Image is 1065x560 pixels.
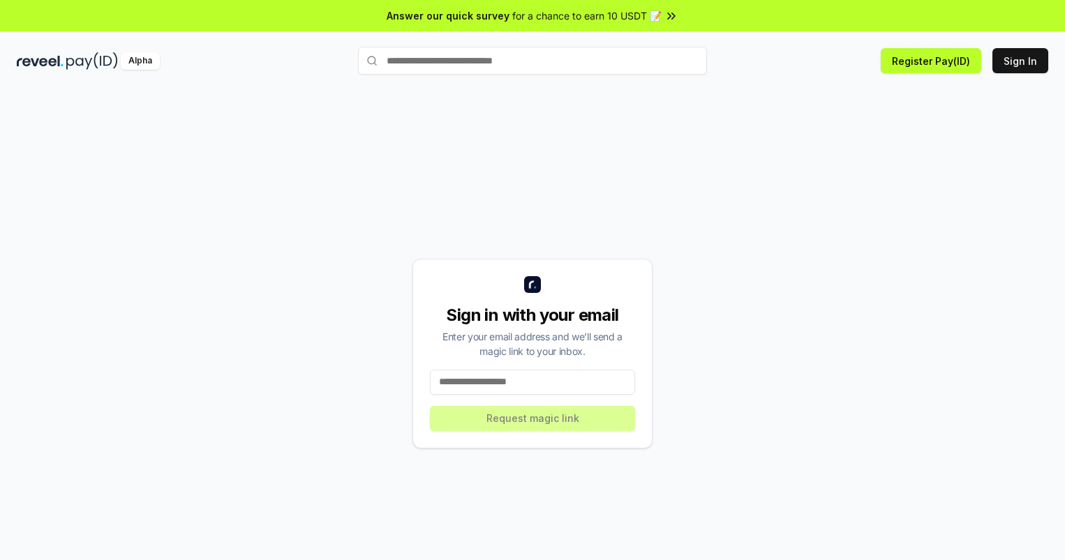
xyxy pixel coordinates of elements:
img: logo_small [524,276,541,293]
div: Enter your email address and we’ll send a magic link to your inbox. [430,329,635,358]
button: Sign In [992,48,1048,73]
img: reveel_dark [17,52,64,70]
span: Answer our quick survey [387,8,509,23]
button: Register Pay(ID) [881,48,981,73]
img: pay_id [66,52,118,70]
div: Sign in with your email [430,304,635,326]
span: for a chance to earn 10 USDT 📝 [512,8,662,23]
div: Alpha [121,52,160,70]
